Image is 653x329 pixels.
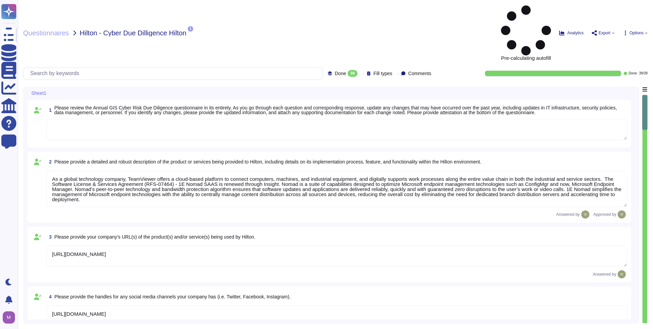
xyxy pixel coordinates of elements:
[31,91,46,96] span: Sheet1
[188,26,193,32] span: 1
[618,270,626,278] img: user
[46,108,52,112] span: 1
[629,72,638,75] span: Done:
[46,294,52,299] span: 4
[639,72,648,75] span: 39 / 39
[27,68,322,80] input: Search by keywords
[46,159,52,164] span: 2
[54,294,291,299] span: Please provide the handles for any social media channels your company has (i.e. Twitter, Facebook...
[46,246,627,267] textarea: [URL][DOMAIN_NAME]
[408,71,431,76] span: Comments
[46,235,52,239] span: 3
[599,31,610,35] span: Export
[46,171,627,207] textarea: As a global technology company, TeamViewer offers a cloud-based platform to connect computers, ma...
[3,311,15,324] img: user
[567,31,584,35] span: Analytics
[23,30,69,36] span: Questionnaires
[335,71,346,76] span: Done
[54,234,255,240] span: Please provide your company’s URL(s) of the product(s) and/or service(s) being used by Hilton.
[46,306,627,327] textarea: [URL][DOMAIN_NAME]
[54,159,481,164] span: Please provide a detailed and robust description of the product or services being provided to Hil...
[556,212,580,217] span: Answered by
[501,5,551,60] span: Pre-calculating autofill
[593,272,616,276] span: Answered by
[373,71,392,76] span: Fill types
[630,31,643,35] span: Options
[559,30,584,36] button: Analytics
[593,212,616,217] span: Approved by
[1,310,20,325] button: user
[581,210,589,219] img: user
[348,70,357,77] div: 39
[80,30,186,36] span: Hilton - Cyber Due Dilligence Hilton
[54,105,617,115] span: Please review the Annual GIS Cyber Risk Due Diligence questionnaire in its entirety. As you go th...
[618,210,626,219] img: user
